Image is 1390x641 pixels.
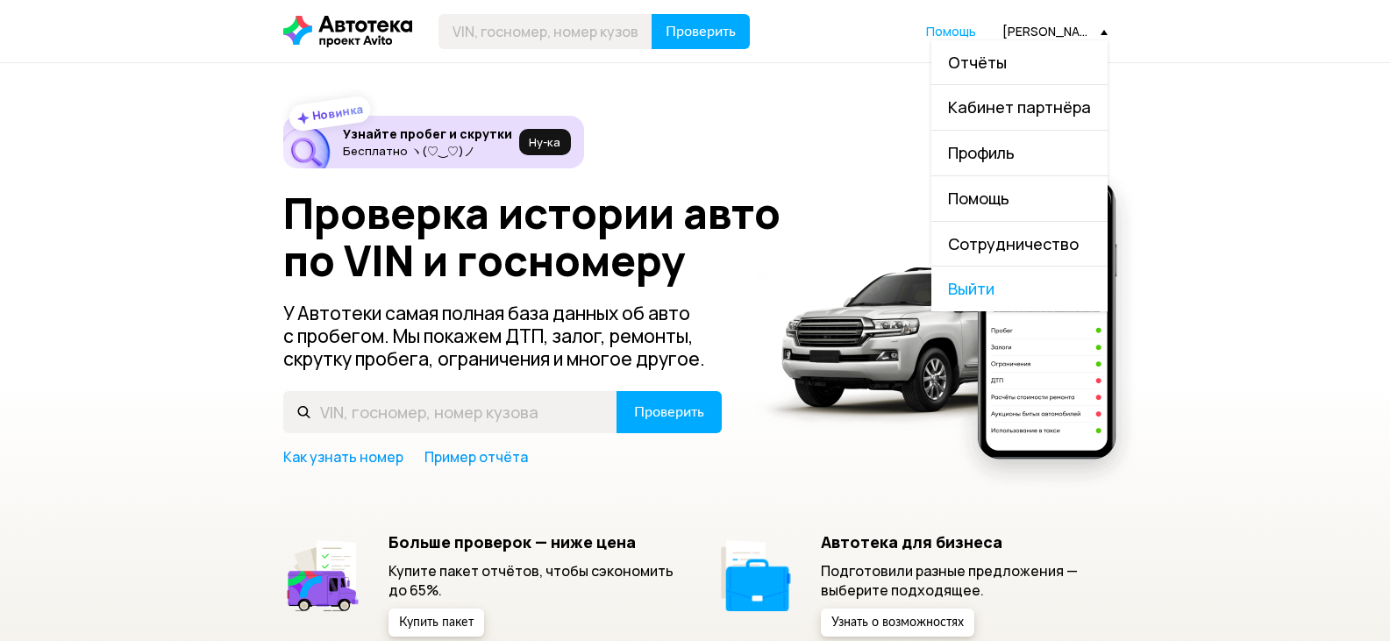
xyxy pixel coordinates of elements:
span: Кабинет партнёра [948,96,1091,118]
span: Ну‑ка [529,135,560,149]
span: Проверить [634,405,704,419]
p: Бесплатно ヽ(♡‿♡)ノ [343,144,512,158]
a: Кабинет партнёра [931,85,1108,130]
span: Купить пакет [399,616,474,629]
button: Проверить [617,391,722,433]
h6: Узнайте пробег и скрутки [343,126,512,142]
h5: Автотека для бизнеса [821,532,1108,552]
a: Как узнать номер [283,447,403,467]
span: Выйти [931,267,1108,311]
button: Купить пакет [388,609,484,637]
input: VIN, госномер, номер кузова [438,14,652,49]
p: Подготовили разные предложения — выберите подходящее. [821,561,1108,600]
h1: Проверка истории авто по VIN и госномеру [283,189,807,284]
div: [PERSON_NAME][EMAIL_ADDRESS][DOMAIN_NAME] [1002,23,1108,39]
span: Профиль [948,142,1015,163]
button: Узнать о возможностях [821,609,974,637]
span: Сотрудничество [948,233,1079,254]
span: Помощь [926,23,976,39]
p: Купите пакет отчётов, чтобы сэкономить до 65%. [388,561,675,600]
span: Проверить [666,25,736,39]
a: Профиль [931,131,1108,175]
a: Пример отчёта [424,447,528,467]
a: Отчёты [931,40,1108,85]
span: Помощь [948,188,1009,209]
span: Отчёты [948,52,1007,73]
button: Проверить [652,14,750,49]
a: Помощь [931,176,1108,221]
a: Сотрудничество [931,222,1108,267]
input: VIN, госномер, номер кузова [283,391,617,433]
a: Помощь [926,23,976,40]
span: Узнать о возможностях [831,616,964,629]
strong: Новинка [310,101,364,124]
h5: Больше проверок — ниже цена [388,532,675,552]
p: У Автотеки самая полная база данных об авто с пробегом. Мы покажем ДТП, залог, ремонты, скрутку п... [283,302,724,370]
